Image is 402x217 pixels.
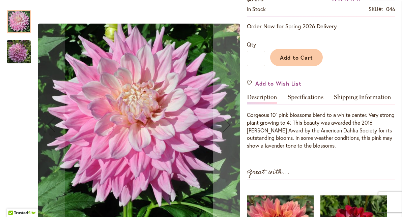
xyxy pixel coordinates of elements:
strong: SKU [369,5,383,12]
a: Shipping Information [334,94,391,104]
div: Detailed Product Info [247,94,395,150]
span: Add to Wish List [255,80,301,87]
a: Description [247,94,277,104]
p: Order Now for Spring 2026 Delivery [247,22,395,30]
div: Availability [247,5,266,13]
button: Add to Cart [270,49,323,66]
strong: Great with... [247,166,290,178]
span: Qty [247,41,256,48]
p: Gorgeous 10” pink blossoms blend to a white center. Very strong plant growing to 4'. This beauty ... [247,111,395,150]
div: Mother's Love [7,3,38,33]
div: Mother's Love [7,33,31,63]
img: Mother's Love [7,40,31,64]
a: Specifications [288,94,323,104]
span: Add to Cart [280,54,313,61]
a: Add to Wish List [247,80,301,87]
span: In stock [247,5,266,12]
iframe: Launch Accessibility Center [5,193,24,212]
div: 046 [386,5,395,13]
